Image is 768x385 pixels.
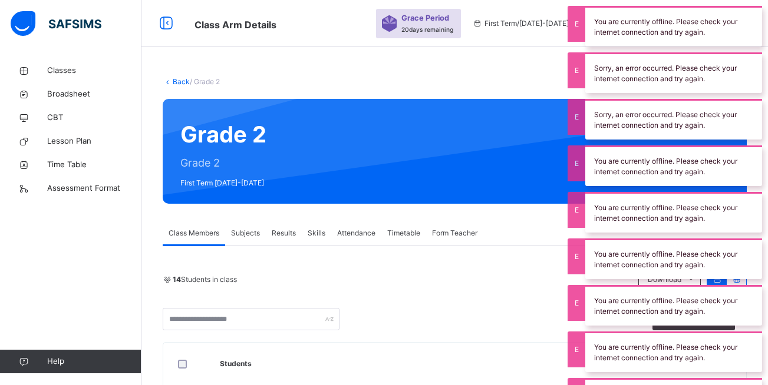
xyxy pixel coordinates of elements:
[173,77,190,86] a: Back
[585,192,762,233] div: You are currently offline. Please check your internet connection and try again.
[337,228,375,238] span: Attendance
[231,228,260,238] span: Subjects
[585,145,762,186] div: You are currently offline. Please check your internet connection and try again.
[272,228,296,238] span: Results
[190,77,220,86] span: / Grade 2
[382,15,397,32] img: sticker-purple.71386a28dfed39d6af7621340158ba97.svg
[585,52,762,93] div: Sorry, an error occurred. Please check your internet connection and try again.
[47,112,141,124] span: CBT
[585,331,762,372] div: You are currently offline. Please check your internet connection and try again.
[195,19,276,31] span: Class Arm Details
[47,182,141,194] span: Assessment Format
[401,12,449,24] span: Grace Period
[401,26,453,33] span: 20 days remaining
[47,356,141,367] span: Help
[169,228,219,238] span: Class Members
[11,11,101,36] img: safsims
[387,228,420,238] span: Timetable
[585,99,762,140] div: Sorry, an error occurred. Please check your internet connection and try again.
[47,159,141,171] span: Time Table
[173,274,237,285] span: Students in class
[585,285,762,326] div: You are currently offline. Please check your internet connection and try again.
[308,228,325,238] span: Skills
[47,135,141,147] span: Lesson Plan
[585,6,762,47] div: You are currently offline. Please check your internet connection and try again.
[585,238,762,279] div: You are currently offline. Please check your internet connection and try again.
[473,18,569,29] span: session/term information
[47,65,141,77] span: Classes
[432,228,477,238] span: Form Teacher
[47,88,141,100] span: Broadsheet
[173,275,181,284] b: 14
